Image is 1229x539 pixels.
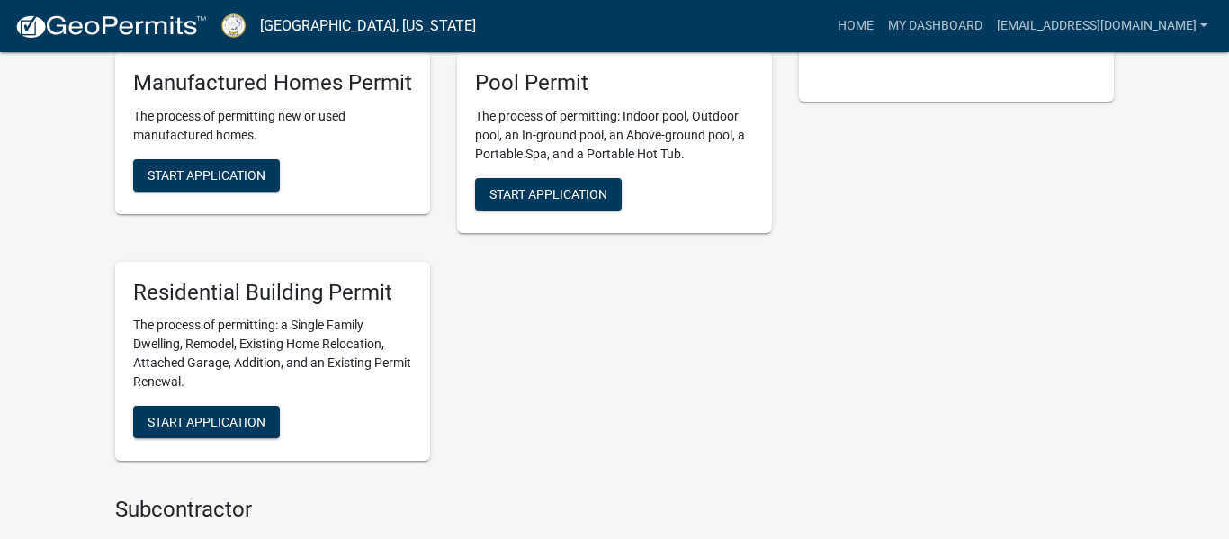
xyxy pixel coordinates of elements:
[489,186,607,201] span: Start Application
[830,9,881,43] a: Home
[133,280,412,306] h5: Residential Building Permit
[133,107,412,145] p: The process of permitting new or used manufactured homes.
[133,406,280,438] button: Start Application
[148,415,265,429] span: Start Application
[881,9,990,43] a: My Dashboard
[115,497,772,523] h4: Subcontractor
[133,159,280,192] button: Start Application
[260,11,476,41] a: [GEOGRAPHIC_DATA], [US_STATE]
[475,178,622,211] button: Start Application
[475,70,754,96] h5: Pool Permit
[475,107,754,164] p: The process of permitting: Indoor pool, Outdoor pool, an In-ground pool, an Above-ground pool, a ...
[221,13,246,38] img: Putnam County, Georgia
[133,70,412,96] h5: Manufactured Homes Permit
[148,167,265,182] span: Start Application
[133,316,412,391] p: The process of permitting: a Single Family Dwelling, Remodel, Existing Home Relocation, Attached ...
[990,9,1215,43] a: [EMAIL_ADDRESS][DOMAIN_NAME]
